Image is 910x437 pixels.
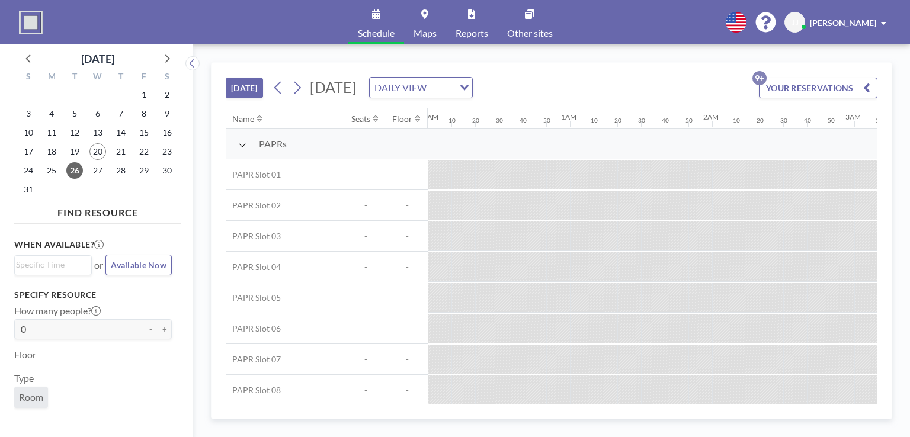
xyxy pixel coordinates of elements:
[345,262,386,272] span: -
[43,143,60,160] span: Monday, August 18, 2025
[828,117,835,124] div: 50
[136,162,152,179] span: Friday, August 29, 2025
[757,117,764,124] div: 20
[136,143,152,160] span: Friday, August 22, 2025
[507,28,553,38] span: Other sites
[66,143,83,160] span: Tuesday, August 19, 2025
[109,70,132,85] div: T
[345,293,386,303] span: -
[372,80,429,95] span: DAILY VIEW
[875,117,882,124] div: 10
[226,323,281,334] span: PAPR Slot 06
[561,113,576,121] div: 1AM
[543,117,550,124] div: 50
[20,105,37,122] span: Sunday, August 3, 2025
[792,17,799,28] span: JJ
[158,319,172,339] button: +
[614,117,621,124] div: 20
[226,262,281,272] span: PAPR Slot 04
[66,124,83,141] span: Tuesday, August 12, 2025
[43,124,60,141] span: Monday, August 11, 2025
[81,50,114,67] div: [DATE]
[226,78,263,98] button: [DATE]
[780,117,787,124] div: 30
[105,255,172,275] button: Available Now
[159,143,175,160] span: Saturday, August 23, 2025
[392,114,412,124] div: Floor
[419,113,438,121] div: 12AM
[226,200,281,211] span: PAPR Slot 02
[43,162,60,179] span: Monday, August 25, 2025
[259,138,287,150] span: PAPRs
[113,162,129,179] span: Thursday, August 28, 2025
[386,385,428,396] span: -
[345,231,386,242] span: -
[591,117,598,124] div: 10
[386,323,428,334] span: -
[226,231,281,242] span: PAPR Slot 03
[472,117,479,124] div: 20
[685,117,693,124] div: 50
[16,258,85,271] input: Search for option
[111,260,166,270] span: Available Now
[430,80,453,95] input: Search for option
[132,70,155,85] div: F
[14,305,101,317] label: How many people?
[448,117,456,124] div: 10
[345,354,386,365] span: -
[14,290,172,300] h3: Specify resource
[159,162,175,179] span: Saturday, August 30, 2025
[86,70,110,85] div: W
[155,70,178,85] div: S
[19,11,43,34] img: organization-logo
[638,117,645,124] div: 30
[345,323,386,334] span: -
[66,162,83,179] span: Tuesday, August 26, 2025
[386,293,428,303] span: -
[386,354,428,365] span: -
[520,117,527,124] div: 40
[759,78,877,98] button: YOUR RESERVATIONS9+
[136,124,152,141] span: Friday, August 15, 2025
[113,105,129,122] span: Thursday, August 7, 2025
[733,117,740,124] div: 10
[14,349,36,361] label: Floor
[226,354,281,365] span: PAPR Slot 07
[386,169,428,180] span: -
[89,124,106,141] span: Wednesday, August 13, 2025
[94,259,103,271] span: or
[159,124,175,141] span: Saturday, August 16, 2025
[226,169,281,180] span: PAPR Slot 01
[345,200,386,211] span: -
[43,105,60,122] span: Monday, August 4, 2025
[386,200,428,211] span: -
[14,372,34,384] label: Type
[386,262,428,272] span: -
[66,105,83,122] span: Tuesday, August 5, 2025
[345,385,386,396] span: -
[310,78,357,96] span: [DATE]
[136,86,152,103] span: Friday, August 1, 2025
[20,181,37,198] span: Sunday, August 31, 2025
[226,385,281,396] span: PAPR Slot 08
[703,113,719,121] div: 2AM
[351,114,370,124] div: Seats
[804,117,811,124] div: 40
[226,293,281,303] span: PAPR Slot 05
[752,71,767,85] p: 9+
[456,28,488,38] span: Reports
[14,202,181,218] h4: FIND RESOURCE
[89,162,106,179] span: Wednesday, August 27, 2025
[63,70,86,85] div: T
[345,169,386,180] span: -
[159,86,175,103] span: Saturday, August 2, 2025
[810,18,876,28] span: [PERSON_NAME]
[113,143,129,160] span: Thursday, August 21, 2025
[20,143,37,160] span: Sunday, August 17, 2025
[386,231,428,242] span: -
[40,70,63,85] div: M
[662,117,669,124] div: 40
[19,391,43,403] span: Room
[89,105,106,122] span: Wednesday, August 6, 2025
[17,70,40,85] div: S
